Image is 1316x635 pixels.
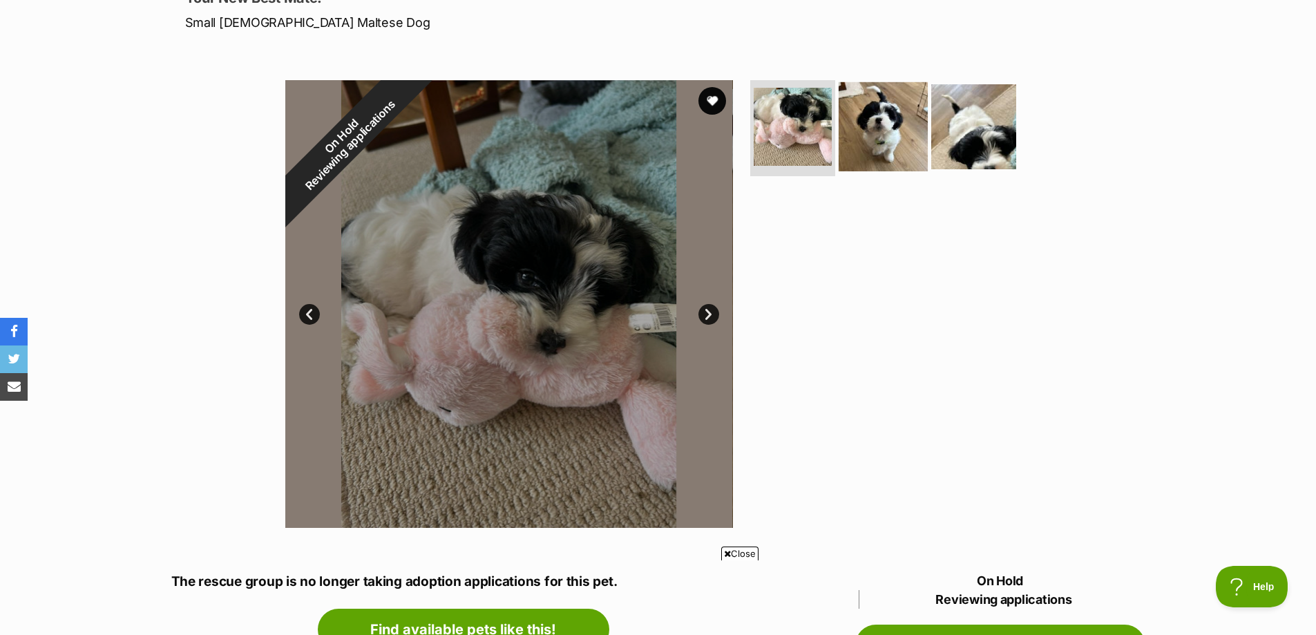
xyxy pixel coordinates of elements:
[931,84,1016,169] img: Photo of Neville
[247,41,444,239] div: On Hold
[185,13,770,32] p: Small [DEMOGRAPHIC_DATA] Maltese Dog
[407,566,910,628] iframe: Advertisement
[839,82,928,171] img: Photo of Neville
[303,97,397,192] span: Reviewing applications
[299,304,320,325] a: Prev
[721,547,759,560] span: Close
[754,88,832,166] img: Photo of Neville
[859,590,1145,609] span: Reviewing applications
[698,87,726,115] button: favourite
[1216,566,1288,607] iframe: Help Scout Beacon - Open
[698,304,719,325] a: Next
[855,571,1145,609] p: On Hold
[171,572,756,592] p: The rescue group is no longer taking adoption applications for this pet.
